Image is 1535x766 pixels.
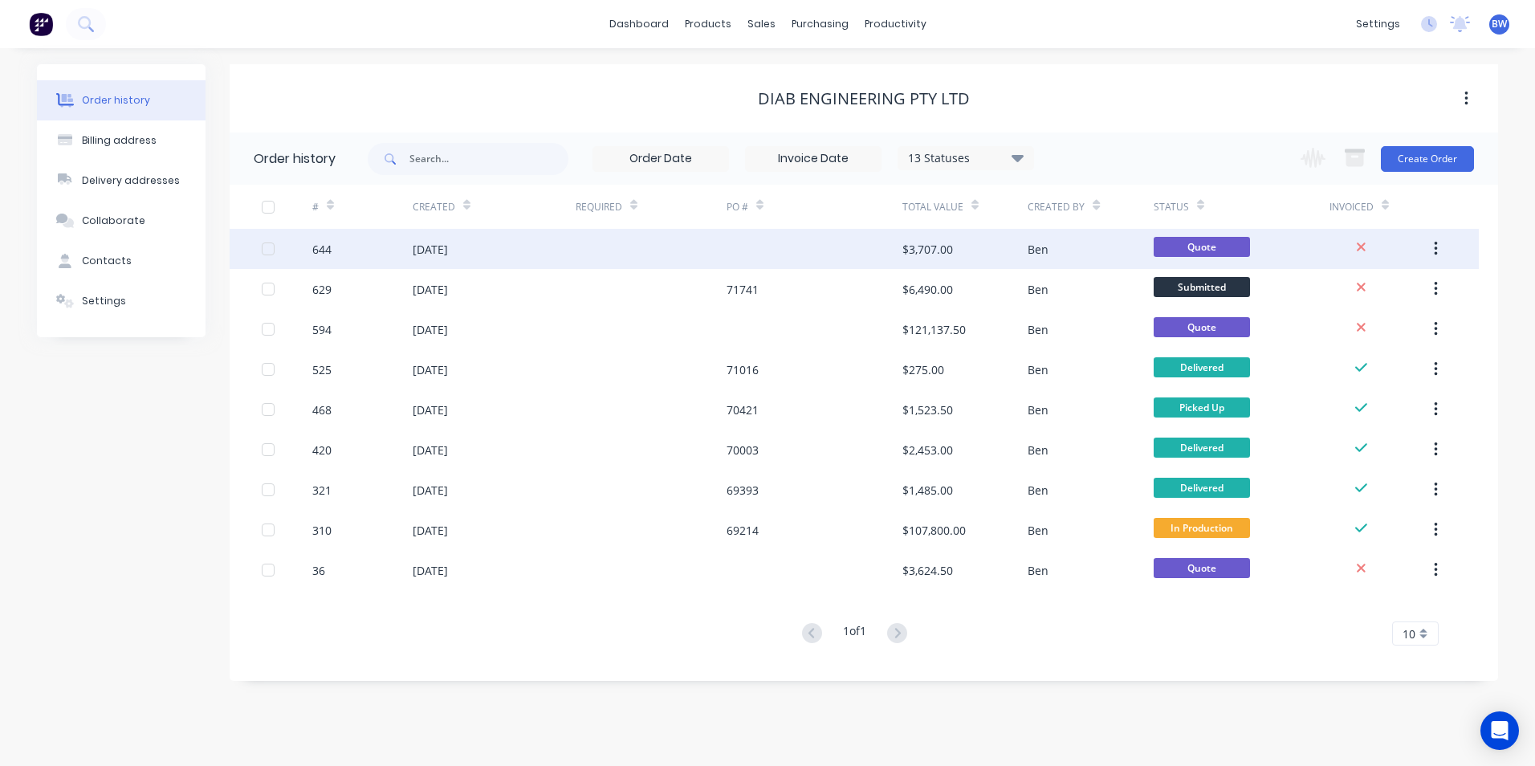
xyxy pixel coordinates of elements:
div: Total Value [902,200,963,214]
div: Ben [1028,562,1048,579]
div: 70421 [727,401,759,418]
button: Create Order [1381,146,1474,172]
span: Submitted [1154,277,1250,297]
span: Delivered [1154,478,1250,498]
div: Order history [82,93,150,108]
div: Ben [1028,401,1048,418]
div: Contacts [82,254,132,268]
div: Open Intercom Messenger [1480,711,1519,750]
div: $3,624.50 [902,562,953,579]
div: productivity [857,12,934,36]
span: Quote [1154,317,1250,337]
div: Created [413,185,576,229]
div: [DATE] [413,241,448,258]
button: Delivery addresses [37,161,206,201]
div: Created By [1028,185,1153,229]
div: $275.00 [902,361,944,378]
input: Invoice Date [746,147,881,171]
div: # [312,200,319,214]
div: $2,453.00 [902,442,953,458]
input: Search... [409,143,568,175]
span: Delivered [1154,357,1250,377]
div: 310 [312,522,332,539]
span: Picked Up [1154,397,1250,418]
div: Required [576,185,727,229]
div: 71741 [727,281,759,298]
div: $107,800.00 [902,522,966,539]
span: Delivered [1154,438,1250,458]
div: Created By [1028,200,1085,214]
div: 525 [312,361,332,378]
div: settings [1348,12,1408,36]
div: PO # [727,185,902,229]
span: Quote [1154,558,1250,578]
div: $121,137.50 [902,321,966,338]
div: 644 [312,241,332,258]
div: Ben [1028,442,1048,458]
div: Ben [1028,522,1048,539]
div: 594 [312,321,332,338]
div: Settings [82,294,126,308]
div: sales [739,12,784,36]
div: 629 [312,281,332,298]
div: # [312,185,413,229]
div: $3,707.00 [902,241,953,258]
div: Billing address [82,133,157,148]
div: Invoiced [1329,200,1374,214]
div: 36 [312,562,325,579]
button: Collaborate [37,201,206,241]
div: Created [413,200,455,214]
div: Collaborate [82,214,145,228]
span: Quote [1154,237,1250,257]
div: Ben [1028,281,1048,298]
div: 420 [312,442,332,458]
div: products [677,12,739,36]
div: [DATE] [413,522,448,539]
div: 71016 [727,361,759,378]
div: 468 [312,401,332,418]
div: $1,523.50 [902,401,953,418]
span: 10 [1403,625,1415,642]
div: Status [1154,185,1329,229]
div: Status [1154,200,1189,214]
div: Ben [1028,361,1048,378]
div: 69393 [727,482,759,499]
div: Ben [1028,241,1048,258]
div: 70003 [727,442,759,458]
div: [DATE] [413,401,448,418]
div: $6,490.00 [902,281,953,298]
button: Settings [37,281,206,321]
div: [DATE] [413,361,448,378]
button: Contacts [37,241,206,281]
div: Delivery addresses [82,173,180,188]
div: $1,485.00 [902,482,953,499]
div: Required [576,200,622,214]
div: purchasing [784,12,857,36]
button: Billing address [37,120,206,161]
div: 13 Statuses [898,149,1033,167]
div: 69214 [727,522,759,539]
div: Order history [254,149,336,169]
a: dashboard [601,12,677,36]
span: In Production [1154,518,1250,538]
div: Total Value [902,185,1028,229]
div: [DATE] [413,482,448,499]
img: Factory [29,12,53,36]
div: [DATE] [413,442,448,458]
div: [DATE] [413,562,448,579]
div: 1 of 1 [843,622,866,646]
span: BW [1492,17,1507,31]
div: Ben [1028,321,1048,338]
div: 321 [312,482,332,499]
div: DIAB ENGINEERING PTY LTD [758,89,970,108]
div: Ben [1028,482,1048,499]
button: Order history [37,80,206,120]
div: Invoiced [1329,185,1430,229]
input: Order Date [593,147,728,171]
div: [DATE] [413,281,448,298]
div: PO # [727,200,748,214]
div: [DATE] [413,321,448,338]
